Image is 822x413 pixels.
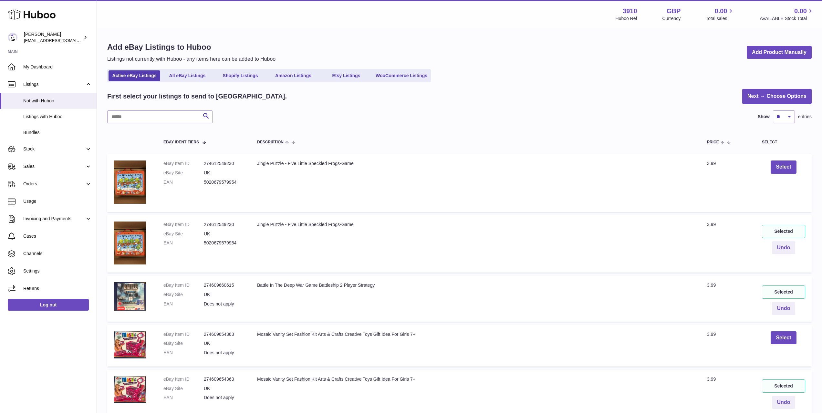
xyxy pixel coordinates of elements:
[23,233,92,239] span: Cases
[707,140,719,144] span: Price
[163,301,204,307] dt: EAN
[163,160,204,167] dt: eBay Item ID
[762,379,805,393] div: Selected
[798,114,812,120] span: entries
[707,161,716,166] span: 3.99
[320,70,372,81] a: Etsy Listings
[23,64,92,70] span: My Dashboard
[204,231,244,237] dd: UK
[616,15,637,22] div: Huboo Ref
[204,376,244,382] dd: 274609654363
[715,7,727,15] span: 0.00
[706,7,734,22] a: 0.00 Total sales
[204,179,244,185] dd: 5020679579954
[794,7,807,15] span: 0.00
[707,283,716,288] span: 3.99
[204,340,244,346] dd: UK
[706,15,734,22] span: Total sales
[762,140,805,144] div: Select
[8,33,17,42] img: max@shopogolic.net
[373,70,430,81] a: WooCommerce Listings
[772,241,796,254] button: Undo
[771,331,796,345] button: Select
[772,302,796,315] button: Undo
[257,376,694,382] div: Mosaic Vanity Set Fashion Kit Arts & Crafts Creative Toys Gift Idea For Girls 7+
[257,282,694,288] div: Battle In The Deep War Game Battleship 2 Player Strategy
[163,240,204,246] dt: EAN
[23,198,92,204] span: Usage
[204,350,244,356] dd: Does not apply
[760,7,814,22] a: 0.00 AVAILABLE Stock Total
[8,299,89,311] a: Log out
[257,140,284,144] span: Description
[114,331,146,358] img: $_12.JPG
[107,42,276,52] h1: Add eBay Listings to Huboo
[163,292,204,298] dt: eBay Site
[163,350,204,356] dt: EAN
[204,240,244,246] dd: 5020679579954
[23,81,85,88] span: Listings
[760,15,814,22] span: AVAILABLE Stock Total
[114,222,146,264] img: $_12.JPG
[667,7,681,15] strong: GBP
[163,231,204,237] dt: eBay Site
[267,70,319,81] a: Amazon Listings
[257,222,694,228] div: Jingle Puzzle - Five Little Speckled Frogs-Game
[114,376,146,403] img: $_12.JPG
[23,114,92,120] span: Listings with Huboo
[742,89,812,104] a: Next → Choose Options
[257,160,694,167] div: Jingle Puzzle - Five Little Speckled Frogs-Game
[707,332,716,337] span: 3.99
[204,386,244,392] dd: UK
[23,146,85,152] span: Stock
[747,46,812,59] a: Add Product Manually
[23,268,92,274] span: Settings
[204,331,244,337] dd: 274609654363
[163,340,204,346] dt: eBay Site
[204,160,244,167] dd: 274612549230
[204,282,244,288] dd: 274609660615
[23,163,85,170] span: Sales
[163,331,204,337] dt: eBay Item ID
[204,301,244,307] dd: Does not apply
[257,331,694,337] div: Mosaic Vanity Set Fashion Kit Arts & Crafts Creative Toys Gift Idea For Girls 7+
[204,395,244,401] dd: Does not apply
[163,179,204,185] dt: EAN
[707,222,716,227] span: 3.99
[762,225,805,238] div: Selected
[623,7,637,15] strong: 3910
[114,282,146,311] img: $_12.JPG
[163,282,204,288] dt: eBay Item ID
[107,56,276,63] p: Listings not currently with Huboo - any items here can be added to Huboo
[772,396,796,409] button: Undo
[23,129,92,136] span: Bundles
[758,114,770,120] label: Show
[23,251,92,257] span: Channels
[204,292,244,298] dd: UK
[24,31,82,44] div: [PERSON_NAME]
[23,181,85,187] span: Orders
[771,160,796,174] button: Select
[23,216,85,222] span: Invoicing and Payments
[662,15,681,22] div: Currency
[109,70,160,81] a: Active eBay Listings
[163,386,204,392] dt: eBay Site
[114,160,146,203] img: $_12.JPG
[707,377,716,382] span: 3.99
[163,140,199,144] span: eBay Identifiers
[204,222,244,228] dd: 274612549230
[24,38,95,43] span: [EMAIL_ADDRESS][DOMAIN_NAME]
[163,222,204,228] dt: eBay Item ID
[163,395,204,401] dt: EAN
[163,170,204,176] dt: eBay Site
[161,70,213,81] a: All eBay Listings
[204,170,244,176] dd: UK
[107,92,287,101] h2: First select your listings to send to [GEOGRAPHIC_DATA].
[762,285,805,299] div: Selected
[23,285,92,292] span: Returns
[163,376,204,382] dt: eBay Item ID
[214,70,266,81] a: Shopify Listings
[23,98,92,104] span: Not with Huboo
